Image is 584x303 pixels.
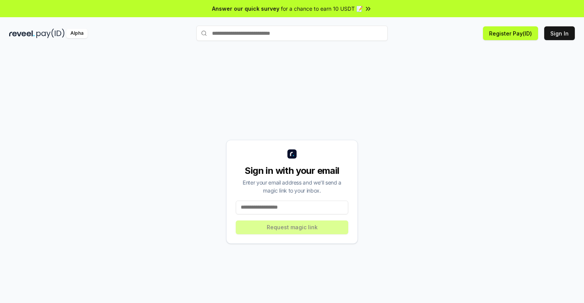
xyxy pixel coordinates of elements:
button: Sign In [544,26,575,40]
span: for a chance to earn 10 USDT 📝 [281,5,363,13]
button: Register Pay(ID) [483,26,538,40]
img: pay_id [36,29,65,38]
img: logo_small [287,149,297,159]
div: Alpha [66,29,88,38]
div: Enter your email address and we’ll send a magic link to your inbox. [236,178,348,194]
span: Answer our quick survey [212,5,279,13]
img: reveel_dark [9,29,35,38]
div: Sign in with your email [236,165,348,177]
